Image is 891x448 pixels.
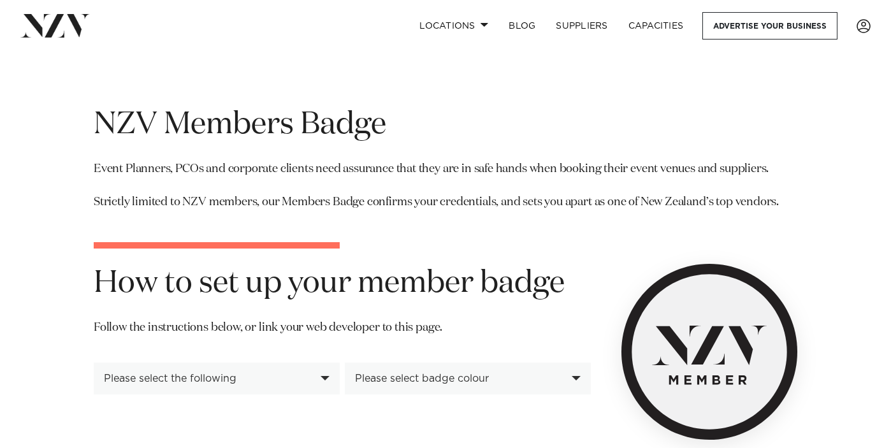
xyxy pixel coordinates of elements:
a: Locations [409,12,498,40]
a: BLOG [498,12,546,40]
img: nzv-logo.png [20,14,90,37]
a: Capacities [618,12,694,40]
div: Please select the following [104,373,315,384]
a: SUPPLIERS [546,12,618,40]
h1: NZV Members Badge [94,105,797,145]
p: Follow the instructions below, or link your web developer to this page. [94,319,591,347]
h1: How to set up your member badge [94,264,591,304]
p: Event Planners, PCOs and corporate clients need assurance that they are in safe hands when bookin... [94,161,797,178]
img: NZV Member Badge [621,264,797,440]
div: Please select badge colour [355,373,567,384]
p: Strictly limited to NZV members, our Members Badge confirms your credentials, and sets you apart ... [94,194,797,212]
a: Advertise your business [702,12,837,40]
